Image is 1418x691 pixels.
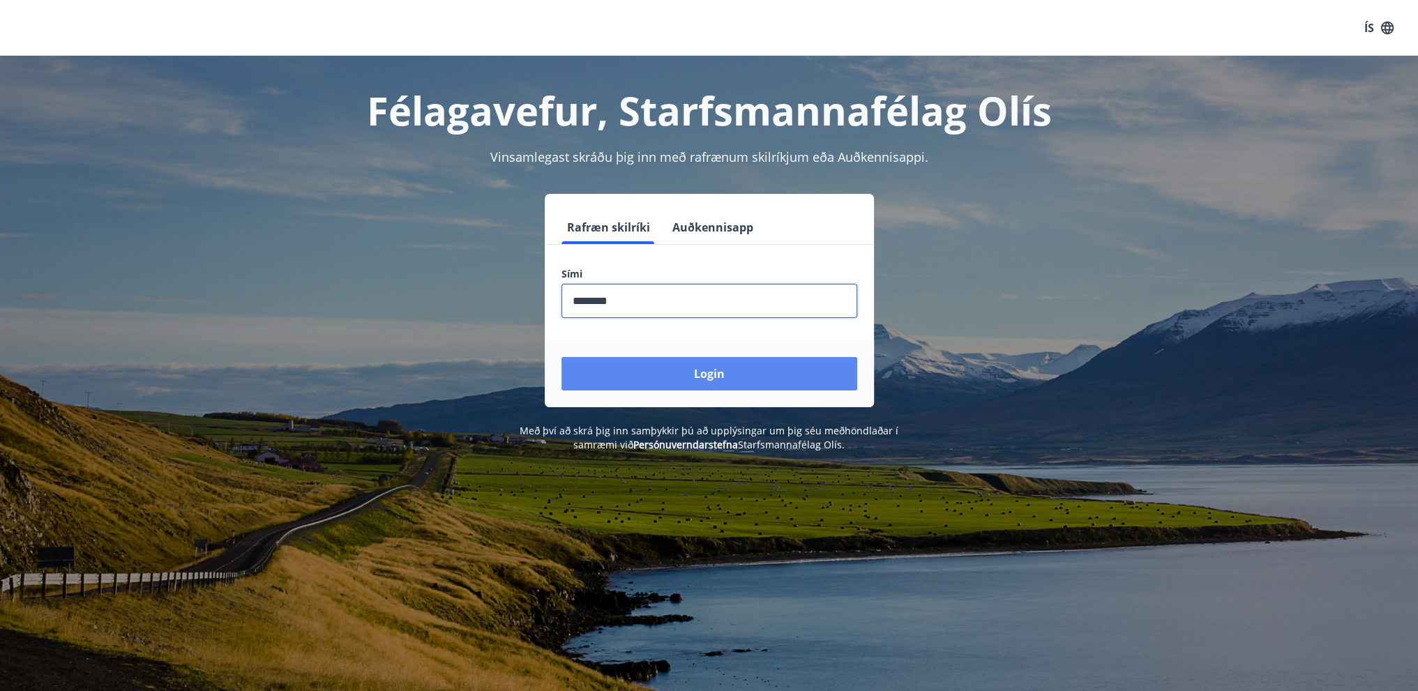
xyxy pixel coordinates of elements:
[633,438,738,451] a: Persónuverndarstefna
[667,211,759,244] button: Auðkennisapp
[224,84,1195,137] h1: Félagavefur, Starfsmannafélag Olís
[561,267,857,281] label: Sími
[561,211,656,244] button: Rafræn skilríki
[561,357,857,390] button: Login
[1357,15,1401,40] button: ÍS
[490,149,928,165] span: Vinsamlegast skráðu þig inn með rafrænum skilríkjum eða Auðkennisappi.
[520,424,898,451] span: Með því að skrá þig inn samþykkir þú að upplýsingar um þig séu meðhöndlaðar í samræmi við Starfsm...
